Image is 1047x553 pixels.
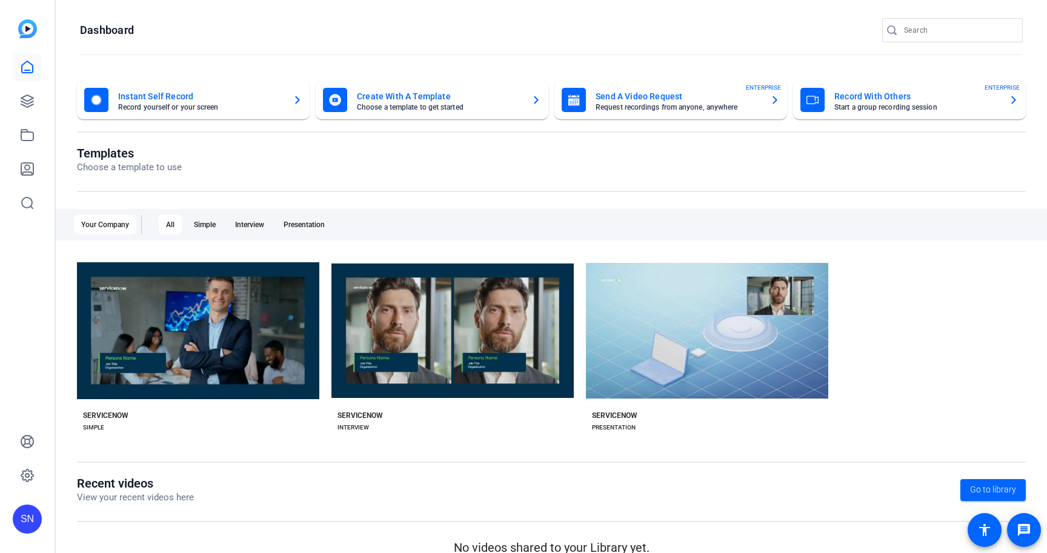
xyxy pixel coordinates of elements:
[80,23,134,38] h1: Dashboard
[77,146,182,161] h1: Templates
[83,423,104,432] div: SIMPLE
[159,215,182,234] div: All
[13,505,42,534] div: SN
[834,104,999,111] mat-card-subtitle: Start a group recording session
[118,104,283,111] mat-card-subtitle: Record yourself or your screen
[596,89,760,104] mat-card-title: Send A Video Request
[977,523,992,537] mat-icon: accessibility
[985,83,1020,92] span: ENTERPRISE
[746,83,781,92] span: ENTERPRISE
[316,81,548,119] button: Create With A TemplateChoose a template to get started
[337,423,369,432] div: INTERVIEW
[1017,523,1031,537] mat-icon: message
[596,104,760,111] mat-card-subtitle: Request recordings from anyone, anywhere
[960,479,1026,501] a: Go to library
[83,411,128,420] div: SERVICENOW
[357,89,522,104] mat-card-title: Create With A Template
[793,81,1026,119] button: Record With OthersStart a group recording sessionENTERPRISE
[187,215,223,234] div: Simple
[554,81,787,119] button: Send A Video RequestRequest recordings from anyone, anywhereENTERPRISE
[970,483,1016,496] span: Go to library
[337,411,383,420] div: SERVICENOW
[77,491,194,505] p: View your recent videos here
[834,89,999,104] mat-card-title: Record With Others
[592,423,636,432] div: PRESENTATION
[77,81,310,119] button: Instant Self RecordRecord yourself or your screen
[77,161,182,174] p: Choose a template to use
[74,215,136,234] div: Your Company
[228,215,271,234] div: Interview
[276,215,332,234] div: Presentation
[118,89,283,104] mat-card-title: Instant Self Record
[904,23,1013,38] input: Search
[77,476,194,491] h1: Recent videos
[357,104,522,111] mat-card-subtitle: Choose a template to get started
[592,411,637,420] div: SERVICENOW
[18,19,37,38] img: blue-gradient.svg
